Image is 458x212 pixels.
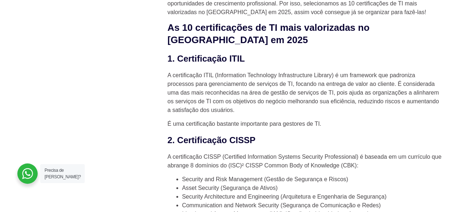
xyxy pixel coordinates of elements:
[182,175,443,184] li: Security and Risk Management (Gestão de Segurança e Riscos)
[168,52,443,65] h3: 1. Certificação ITIL
[168,71,443,115] p: A certificação ITIL (Information Technology Infrastructure Library) é um framework que padroniza ...
[168,120,443,128] p: É uma certificação bastante importante para gestores de TI.
[182,201,443,210] li: Communication and Network Security (Segurança de Comunicação e Redes)
[328,119,458,212] div: Widget de chat
[168,153,443,170] p: A certificação CISSP (Certified Information Systems Security Professional) é baseada em um curríc...
[328,119,458,212] iframe: Chat Widget
[182,192,443,201] li: Security Architecture and Engineering (Arquitetura e Engenharia de Segurança)
[182,184,443,192] li: Asset Security (Segurança de Ativos)
[45,168,81,179] span: Precisa de [PERSON_NAME]?
[168,22,443,46] h2: As 10 certificações de TI mais valorizadas no [GEOGRAPHIC_DATA] em 2025
[168,134,443,147] h3: 2. Certificação CISSP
